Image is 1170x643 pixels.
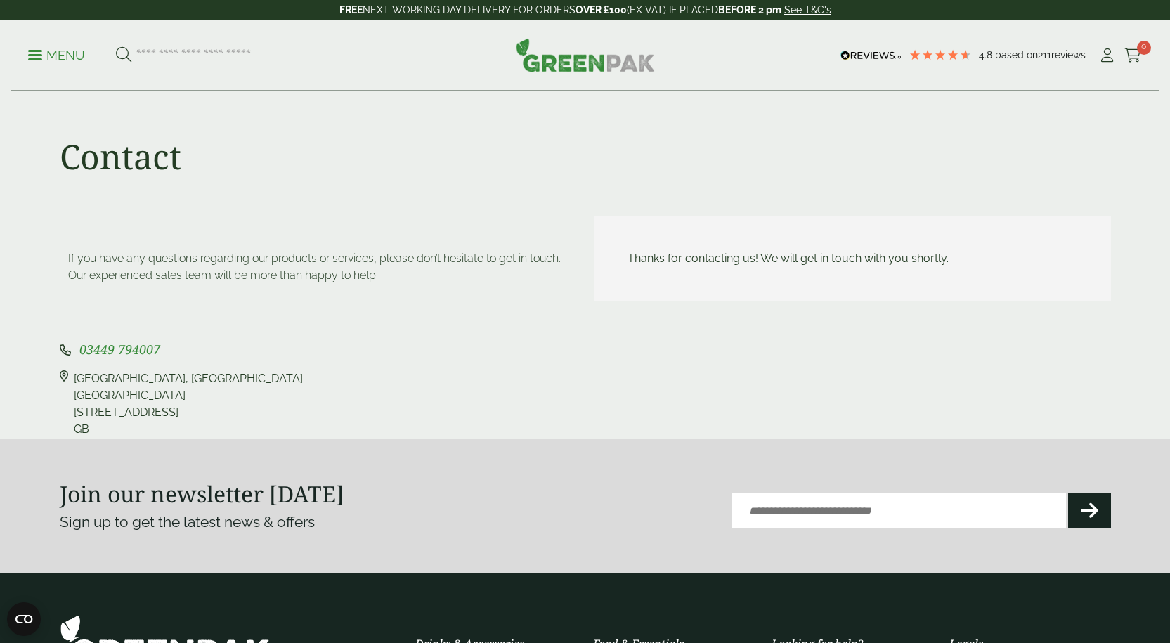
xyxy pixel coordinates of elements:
span: 03449 794007 [79,341,160,358]
i: Cart [1124,48,1142,63]
a: See T&C's [784,4,831,15]
div: 4.79 Stars [909,48,972,61]
p: Menu [28,47,85,64]
span: 4.8 [979,49,995,60]
strong: BEFORE 2 pm [718,4,781,15]
img: GreenPak Supplies [516,38,655,72]
a: Menu [28,47,85,61]
strong: Join our newsletter [DATE] [60,479,344,509]
p: Sign up to get the latest news & offers [60,511,533,533]
div: [GEOGRAPHIC_DATA], [GEOGRAPHIC_DATA] [GEOGRAPHIC_DATA] [STREET_ADDRESS] GB [74,370,303,438]
img: REVIEWS.io [840,51,902,60]
h1: Contact [60,136,181,177]
a: 03449 794007 [79,344,160,357]
p: If you have any questions regarding our products or services, please don’t hesitate to get in tou... [68,250,568,284]
span: Based on [995,49,1038,60]
button: Open CMP widget [7,602,41,636]
i: My Account [1098,48,1116,63]
span: reviews [1051,49,1086,60]
strong: FREE [339,4,363,15]
span: 211 [1038,49,1051,60]
a: 0 [1124,45,1142,66]
div: Thanks for contacting us! We will get in touch with you shortly. [628,250,1077,267]
strong: OVER £100 [576,4,627,15]
span: 0 [1137,41,1151,55]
